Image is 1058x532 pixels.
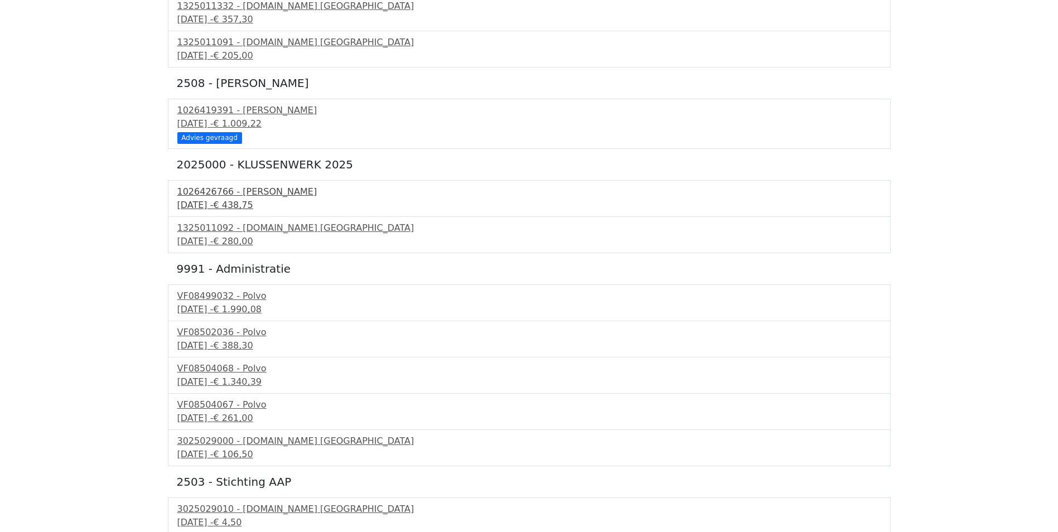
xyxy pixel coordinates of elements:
div: [DATE] - [177,235,881,248]
h5: 2503 - Stichting AAP [177,475,882,489]
span: € 1.340,39 [213,376,262,387]
div: 3025029010 - [DOMAIN_NAME] [GEOGRAPHIC_DATA] [177,502,881,516]
span: € 1.990,08 [213,304,262,315]
h5: 9991 - Administratie [177,262,882,275]
span: € 4,50 [213,517,241,528]
div: Advies gevraagd [177,132,242,143]
div: VF08502036 - Polvo [177,326,881,339]
a: VF08504067 - Polvo[DATE] -€ 261,00 [177,398,881,425]
div: [DATE] - [177,516,881,529]
div: [DATE] - [177,49,881,62]
a: VF08502036 - Polvo[DATE] -€ 388,30 [177,326,881,352]
a: 1026426766 - [PERSON_NAME][DATE] -€ 438,75 [177,185,881,212]
a: 1325011091 - [DOMAIN_NAME] [GEOGRAPHIC_DATA][DATE] -€ 205,00 [177,36,881,62]
div: VF08504068 - Polvo [177,362,881,375]
div: VF08499032 - Polvo [177,289,881,303]
div: VF08504067 - Polvo [177,398,881,412]
div: [DATE] - [177,412,881,425]
div: [DATE] - [177,13,881,26]
span: € 388,30 [213,340,253,351]
span: € 280,00 [213,236,253,246]
div: 3025029000 - [DOMAIN_NAME] [GEOGRAPHIC_DATA] [177,434,881,448]
a: 1325011092 - [DOMAIN_NAME] [GEOGRAPHIC_DATA][DATE] -€ 280,00 [177,221,881,248]
div: 1325011092 - [DOMAIN_NAME] [GEOGRAPHIC_DATA] [177,221,881,235]
span: € 205,00 [213,50,253,61]
a: 3025029000 - [DOMAIN_NAME] [GEOGRAPHIC_DATA][DATE] -€ 106,50 [177,434,881,461]
span: € 438,75 [213,200,253,210]
span: € 261,00 [213,413,253,423]
div: [DATE] - [177,375,881,389]
div: [DATE] - [177,303,881,316]
a: 3025029010 - [DOMAIN_NAME] [GEOGRAPHIC_DATA][DATE] -€ 4,50 [177,502,881,529]
a: 1026419391 - [PERSON_NAME][DATE] -€ 1.009,22 Advies gevraagd [177,104,881,142]
span: € 106,50 [213,449,253,460]
div: [DATE] - [177,448,881,461]
div: 1325011091 - [DOMAIN_NAME] [GEOGRAPHIC_DATA] [177,36,881,49]
div: [DATE] - [177,199,881,212]
h5: 2025000 - KLUSSENWERK 2025 [177,158,882,171]
a: VF08499032 - Polvo[DATE] -€ 1.990,08 [177,289,881,316]
div: 1026419391 - [PERSON_NAME] [177,104,881,117]
span: € 357,30 [213,14,253,25]
div: 1026426766 - [PERSON_NAME] [177,185,881,199]
h5: 2508 - [PERSON_NAME] [177,76,882,90]
div: [DATE] - [177,339,881,352]
div: [DATE] - [177,117,881,130]
a: VF08504068 - Polvo[DATE] -€ 1.340,39 [177,362,881,389]
span: € 1.009,22 [213,118,262,129]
